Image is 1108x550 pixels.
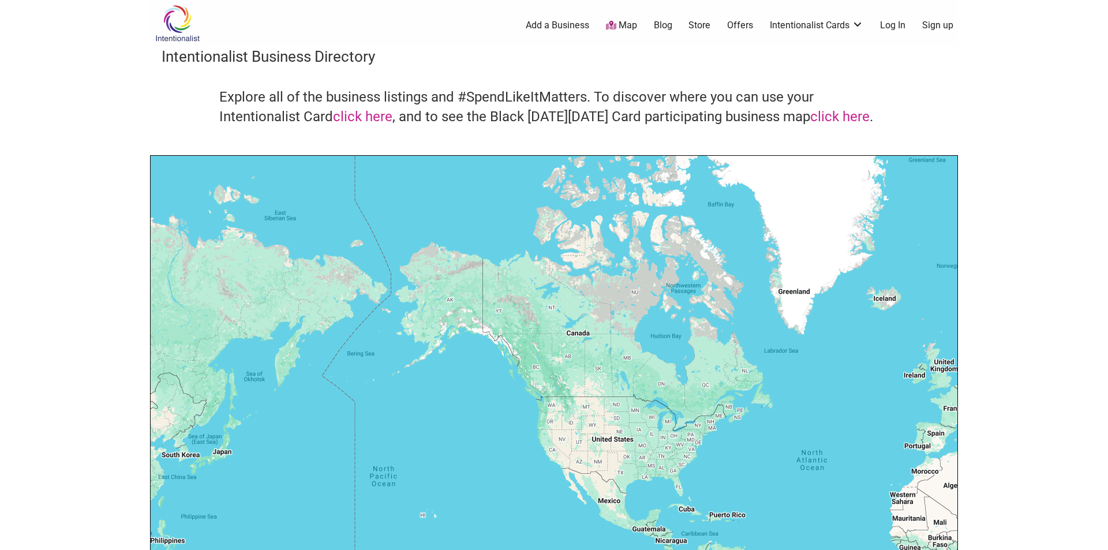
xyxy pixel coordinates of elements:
[606,19,637,32] a: Map
[770,19,863,32] a: Intentionalist Cards
[150,5,205,42] img: Intentionalist
[880,19,905,32] a: Log In
[688,19,710,32] a: Store
[810,108,870,125] a: click here
[162,46,946,67] h3: Intentionalist Business Directory
[727,19,753,32] a: Offers
[526,19,589,32] a: Add a Business
[654,19,672,32] a: Blog
[219,88,889,126] h4: Explore all of the business listings and #SpendLikeItMatters. To discover where you can use your ...
[922,19,953,32] a: Sign up
[333,108,392,125] a: click here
